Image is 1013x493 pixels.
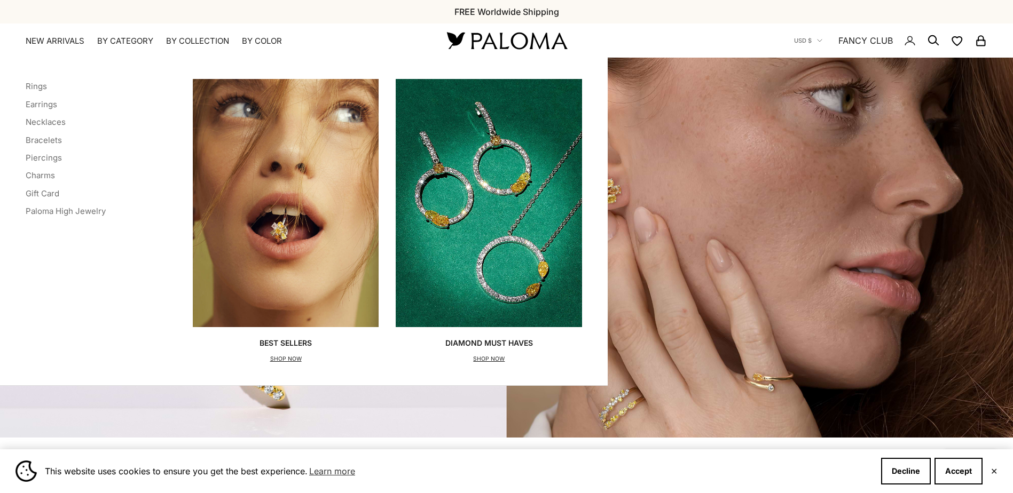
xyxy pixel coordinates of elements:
[26,36,84,46] a: NEW ARRIVALS
[935,458,983,484] button: Accept
[242,36,282,46] summary: By Color
[97,36,153,46] summary: By Category
[26,99,57,109] a: Earrings
[15,460,37,482] img: Cookie banner
[193,79,379,364] a: Best SellersSHOP NOW
[794,36,812,45] span: USD $
[45,463,873,479] span: This website uses cookies to ensure you get the best experience.
[881,458,931,484] button: Decline
[794,36,822,45] button: USD $
[838,34,893,47] a: FANCY CLUB
[26,153,62,163] a: Piercings
[26,81,47,91] a: Rings
[445,338,533,348] p: Diamond Must Haves
[166,36,229,46] summary: By Collection
[445,354,533,364] p: SHOP NOW
[308,463,357,479] a: Learn more
[260,354,312,364] p: SHOP NOW
[454,5,559,19] p: FREE Worldwide Shipping
[26,170,55,180] a: Charms
[260,338,312,348] p: Best Sellers
[26,206,106,216] a: Paloma High Jewelry
[26,117,66,127] a: Necklaces
[794,23,987,58] nav: Secondary navigation
[26,135,62,145] a: Bracelets
[396,79,582,364] a: Diamond Must HavesSHOP NOW
[26,36,421,46] nav: Primary navigation
[26,188,59,198] a: Gift Card
[991,468,998,474] button: Close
